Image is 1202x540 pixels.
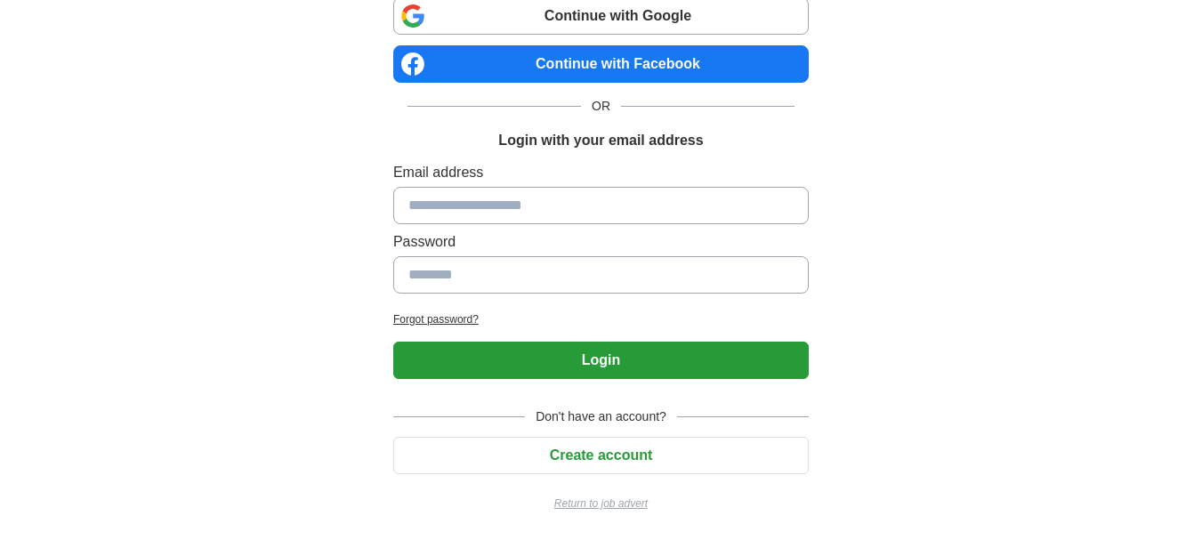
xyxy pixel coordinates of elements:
label: Password [393,231,809,253]
a: Forgot password? [393,311,809,327]
button: Create account [393,437,809,474]
span: OR [581,97,621,116]
span: Don't have an account? [525,407,677,426]
a: Return to job advert [393,496,809,512]
a: Continue with Facebook [393,45,809,83]
h1: Login with your email address [498,130,703,151]
label: Email address [393,162,809,183]
button: Login [393,342,809,379]
a: Create account [393,447,809,463]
